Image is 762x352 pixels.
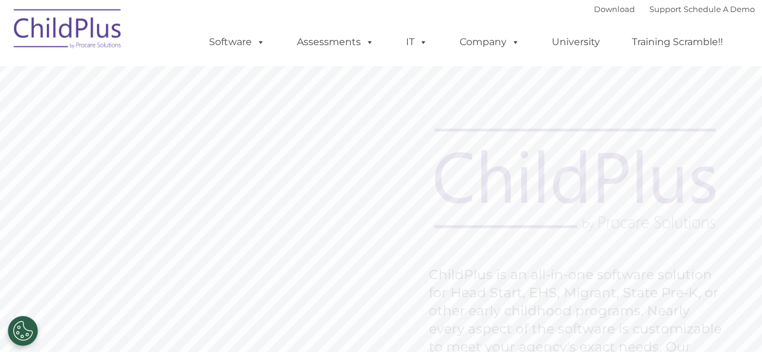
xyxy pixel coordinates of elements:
img: ChildPlus by Procare Solutions [8,1,128,61]
a: Company [448,30,532,54]
button: Cookies Settings [8,316,38,346]
a: University [540,30,612,54]
a: Training Scramble!! [620,30,735,54]
a: Software [197,30,277,54]
a: Schedule A Demo [684,4,755,14]
font: | [594,4,755,14]
a: Support [649,4,681,14]
a: IT [394,30,440,54]
a: Assessments [285,30,386,54]
a: Download [594,4,635,14]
